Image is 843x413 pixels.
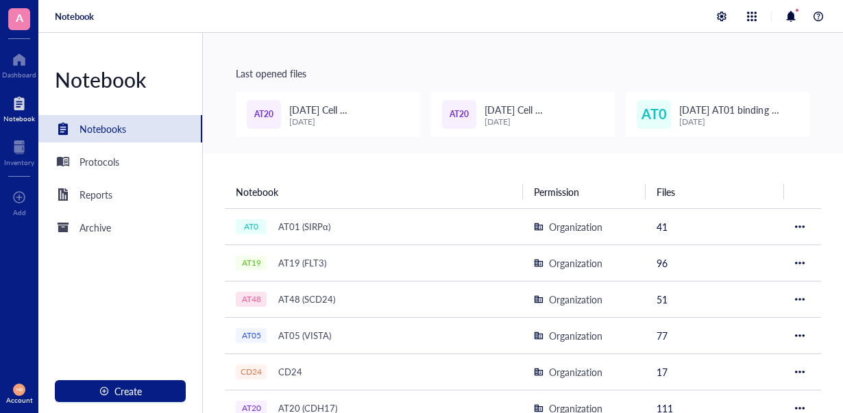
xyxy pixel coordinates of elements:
div: AT01 (SIRPα) [272,217,337,236]
td: 51 [646,281,784,317]
td: 77 [646,317,784,353]
div: Last opened files [236,66,810,81]
div: Notebook [38,66,202,93]
a: Notebook [55,10,94,23]
th: Permission [523,175,646,208]
a: Protocols [38,148,202,175]
div: Organization [549,364,602,379]
div: AT05 (VISTA) [272,326,337,345]
span: MD [16,387,23,392]
div: Organization [549,292,602,307]
span: AT0 [642,103,667,125]
div: Dashboard [2,71,36,79]
div: Inventory [4,158,34,166]
div: Notebook [3,114,35,123]
div: Organization [549,219,602,234]
td: 17 [646,353,784,390]
a: Inventory [4,136,34,166]
span: AT20 [254,108,273,121]
div: AT48 (SCD24) [272,290,341,309]
a: Reports [38,181,202,208]
span: [DATE] Cell [MEDICAL_DATA] (MMAE) [485,103,600,132]
a: Notebooks [38,115,202,142]
div: Protocols [80,154,119,169]
a: Dashboard [2,49,36,79]
a: Archive [38,214,202,241]
th: Files [646,175,784,208]
div: Archive [80,220,111,235]
div: Notebooks [80,121,126,136]
div: AT19 (FLT3) [272,253,332,273]
div: [DATE] [679,117,799,127]
div: Organization [549,328,602,343]
td: 96 [646,245,784,281]
td: 41 [646,208,784,245]
span: AT20 [450,108,469,121]
div: CD24 [272,362,308,381]
a: Notebook [3,92,35,123]
div: [DATE] [485,117,604,127]
th: Notebook [225,175,523,208]
button: Create [55,380,186,402]
div: Add [13,208,26,216]
div: [DATE] [289,117,409,127]
div: Reports [80,187,112,202]
span: [DATE] Cell [MEDICAL_DATA] [289,103,367,132]
span: [DATE] AT01 binding [MEDICAL_DATA] surface [679,103,790,132]
span: Create [114,386,142,397]
span: A [16,9,23,26]
div: Account [6,396,33,404]
div: Organization [549,255,602,271]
